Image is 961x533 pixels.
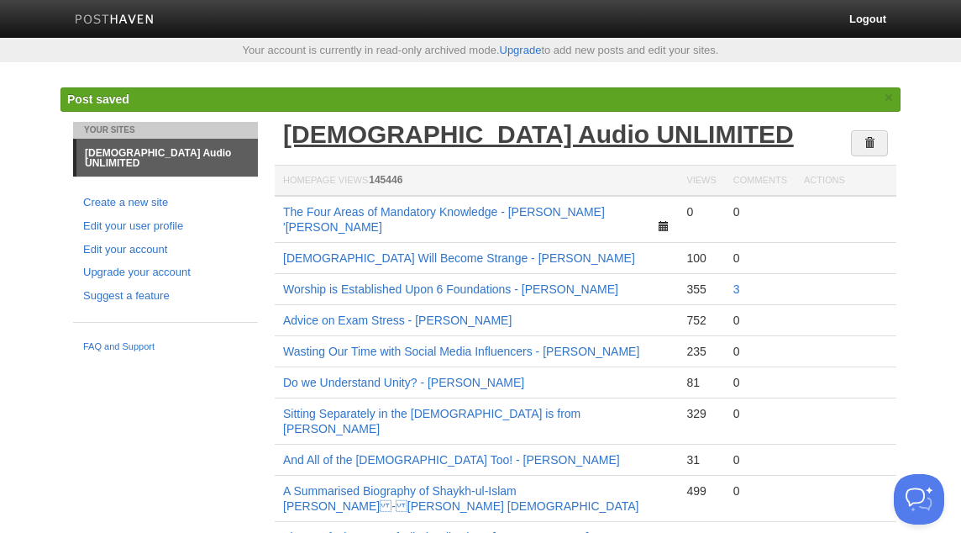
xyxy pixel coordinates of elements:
[283,376,524,389] a: Do we Understand Unity? - [PERSON_NAME]
[686,406,716,421] div: 329
[283,251,635,265] a: [DEMOGRAPHIC_DATA] Will Become Strange - [PERSON_NAME]
[60,45,901,55] div: Your account is currently in read-only archived mode. to add new posts and edit your sites.
[500,44,542,56] a: Upgrade
[83,241,248,259] a: Edit your account
[75,14,155,27] img: Posthaven-bar
[283,314,512,327] a: Advice on Exam Stress - [PERSON_NAME]
[686,344,716,359] div: 235
[83,288,248,305] a: Suggest a feature
[283,484,638,513] a: A Summarised Biography of Shaykh-ul-Islam [PERSON_NAME] - [PERSON_NAME] [DEMOGRAPHIC_DATA]
[83,340,248,355] a: FAQ and Support
[686,251,716,266] div: 100
[275,166,678,197] th: Homepage Views
[733,452,787,467] div: 0
[678,166,724,197] th: Views
[67,92,129,106] span: Post saved
[283,453,620,467] a: And All of the [DEMOGRAPHIC_DATA] Too! - [PERSON_NAME]
[686,204,716,219] div: 0
[733,251,787,266] div: 0
[369,174,402,186] span: 145446
[733,282,740,296] a: 3
[83,264,248,282] a: Upgrade your account
[796,166,896,197] th: Actions
[283,120,794,148] a: [DEMOGRAPHIC_DATA] Audio UNLIMITED
[733,204,787,219] div: 0
[73,122,258,139] li: Your Sites
[725,166,796,197] th: Comments
[733,313,787,328] div: 0
[283,407,580,435] a: Sitting Separately in the [DEMOGRAPHIC_DATA] is from [PERSON_NAME]
[733,375,787,390] div: 0
[686,375,716,390] div: 81
[283,345,639,358] a: Wasting Our Time with Social Media Influencers - [PERSON_NAME]
[283,282,618,296] a: Worship is Established Upon 6 Foundations - [PERSON_NAME]
[83,218,248,235] a: Edit your user profile
[881,87,896,108] a: ×
[894,474,944,525] iframe: Help Scout Beacon - Open
[733,483,787,499] div: 0
[733,406,787,421] div: 0
[686,452,716,467] div: 31
[686,483,716,499] div: 499
[76,140,258,177] a: [DEMOGRAPHIC_DATA] Audio UNLIMITED
[283,205,605,234] a: The Four Areas of Mandatory Knowledge - [PERSON_NAME] '[PERSON_NAME]
[686,313,716,328] div: 752
[686,282,716,297] div: 355
[83,194,248,212] a: Create a new site
[733,344,787,359] div: 0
